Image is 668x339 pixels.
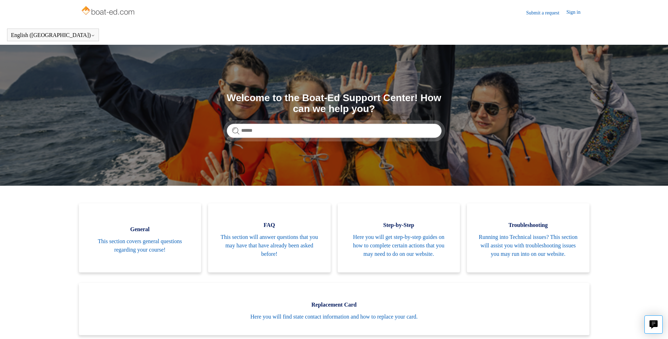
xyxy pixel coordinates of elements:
span: This section will answer questions that you may have that have already been asked before! [219,233,320,258]
a: Submit a request [526,9,566,17]
img: Boat-Ed Help Center home page [81,4,137,18]
button: English ([GEOGRAPHIC_DATA]) [11,32,95,38]
a: Step-by-Step Here you will get step-by-step guides on how to complete certain actions that you ma... [338,203,460,272]
span: Here you will find state contact information and how to replace your card. [89,313,579,321]
span: Running into Technical issues? This section will assist you with troubleshooting issues you may r... [477,233,579,258]
a: Replacement Card Here you will find state contact information and how to replace your card. [79,283,589,335]
a: FAQ This section will answer questions that you may have that have already been asked before! [208,203,331,272]
h1: Welcome to the Boat-Ed Support Center! How can we help you? [227,93,442,115]
span: General [89,225,191,234]
a: General This section covers general questions regarding your course! [79,203,201,272]
span: FAQ [219,221,320,229]
span: This section covers general questions regarding your course! [89,237,191,254]
input: Search [227,124,442,138]
a: Troubleshooting Running into Technical issues? This section will assist you with troubleshooting ... [467,203,589,272]
span: Replacement Card [89,301,579,309]
span: Step-by-Step [348,221,450,229]
button: Live chat [644,315,663,334]
a: Sign in [566,8,587,17]
span: Here you will get step-by-step guides on how to complete certain actions that you may need to do ... [348,233,450,258]
span: Troubleshooting [477,221,579,229]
